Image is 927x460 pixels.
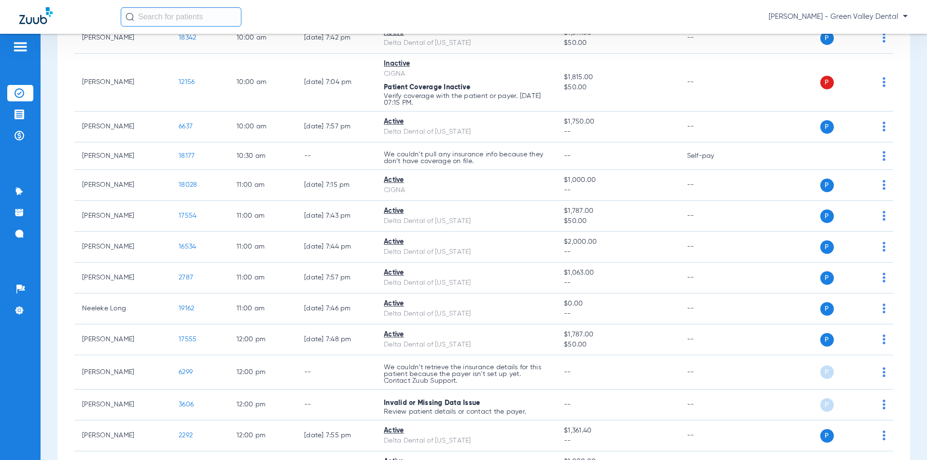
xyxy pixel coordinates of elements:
[74,293,171,324] td: Neeleke Long
[820,398,834,412] span: P
[384,247,548,257] div: Delta Dental of [US_STATE]
[679,293,744,324] td: --
[679,112,744,142] td: --
[229,293,296,324] td: 11:00 AM
[384,151,548,165] p: We couldn’t pull any insurance info because they don’t have coverage on file.
[384,237,548,247] div: Active
[564,72,671,83] span: $1,815.00
[74,170,171,201] td: [PERSON_NAME]
[229,355,296,390] td: 12:00 PM
[296,170,376,201] td: [DATE] 7:15 PM
[820,76,834,89] span: P
[384,117,548,127] div: Active
[564,401,571,408] span: --
[179,274,193,281] span: 2787
[820,240,834,254] span: P
[179,401,194,408] span: 3606
[229,170,296,201] td: 11:00 AM
[883,304,885,313] img: group-dot-blue.svg
[74,355,171,390] td: [PERSON_NAME]
[679,390,744,420] td: --
[229,54,296,112] td: 10:00 AM
[74,263,171,293] td: [PERSON_NAME]
[296,263,376,293] td: [DATE] 7:57 PM
[296,293,376,324] td: [DATE] 7:46 PM
[179,243,196,250] span: 16534
[179,181,197,188] span: 18028
[564,436,671,446] span: --
[564,216,671,226] span: $50.00
[883,273,885,282] img: group-dot-blue.svg
[229,232,296,263] td: 11:00 AM
[296,232,376,263] td: [DATE] 7:44 PM
[296,142,376,170] td: --
[384,364,548,384] p: We couldn’t retrieve the insurance details for this patient because the payer isn’t set up yet. C...
[179,123,193,130] span: 6637
[564,38,671,48] span: $50.00
[883,180,885,190] img: group-dot-blue.svg
[179,369,193,376] span: 6299
[229,142,296,170] td: 10:30 AM
[384,299,548,309] div: Active
[679,170,744,201] td: --
[883,33,885,42] img: group-dot-blue.svg
[179,432,193,439] span: 2292
[564,340,671,350] span: $50.00
[564,247,671,257] span: --
[229,390,296,420] td: 12:00 PM
[384,330,548,340] div: Active
[296,112,376,142] td: [DATE] 7:57 PM
[679,232,744,263] td: --
[121,7,241,27] input: Search for patients
[679,142,744,170] td: Self-pay
[384,127,548,137] div: Delta Dental of [US_STATE]
[883,122,885,131] img: group-dot-blue.svg
[679,201,744,232] td: --
[679,54,744,112] td: --
[74,142,171,170] td: [PERSON_NAME]
[179,212,197,219] span: 17554
[820,302,834,316] span: P
[883,211,885,221] img: group-dot-blue.svg
[564,309,671,319] span: --
[229,201,296,232] td: 11:00 AM
[384,436,548,446] div: Delta Dental of [US_STATE]
[883,400,885,409] img: group-dot-blue.svg
[564,278,671,288] span: --
[679,23,744,54] td: --
[564,268,671,278] span: $1,063.00
[564,330,671,340] span: $1,787.00
[820,333,834,347] span: P
[384,93,548,106] p: Verify coverage with the patient or payer. [DATE] 07:15 PM.
[564,83,671,93] span: $50.00
[384,38,548,48] div: Delta Dental of [US_STATE]
[564,237,671,247] span: $2,000.00
[820,31,834,45] span: P
[384,309,548,319] div: Delta Dental of [US_STATE]
[820,209,834,223] span: P
[296,201,376,232] td: [DATE] 7:43 PM
[679,263,744,293] td: --
[883,77,885,87] img: group-dot-blue.svg
[126,13,134,21] img: Search Icon
[229,420,296,451] td: 12:00 PM
[74,112,171,142] td: [PERSON_NAME]
[74,324,171,355] td: [PERSON_NAME]
[296,54,376,112] td: [DATE] 7:04 PM
[679,324,744,355] td: --
[229,112,296,142] td: 10:00 AM
[820,271,834,285] span: P
[179,305,194,312] span: 19162
[229,263,296,293] td: 11:00 AM
[229,324,296,355] td: 12:00 PM
[384,340,548,350] div: Delta Dental of [US_STATE]
[384,69,548,79] div: CIGNA
[820,179,834,192] span: P
[564,206,671,216] span: $1,787.00
[296,390,376,420] td: --
[296,355,376,390] td: --
[879,414,927,460] iframe: Chat Widget
[384,278,548,288] div: Delta Dental of [US_STATE]
[883,151,885,161] img: group-dot-blue.svg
